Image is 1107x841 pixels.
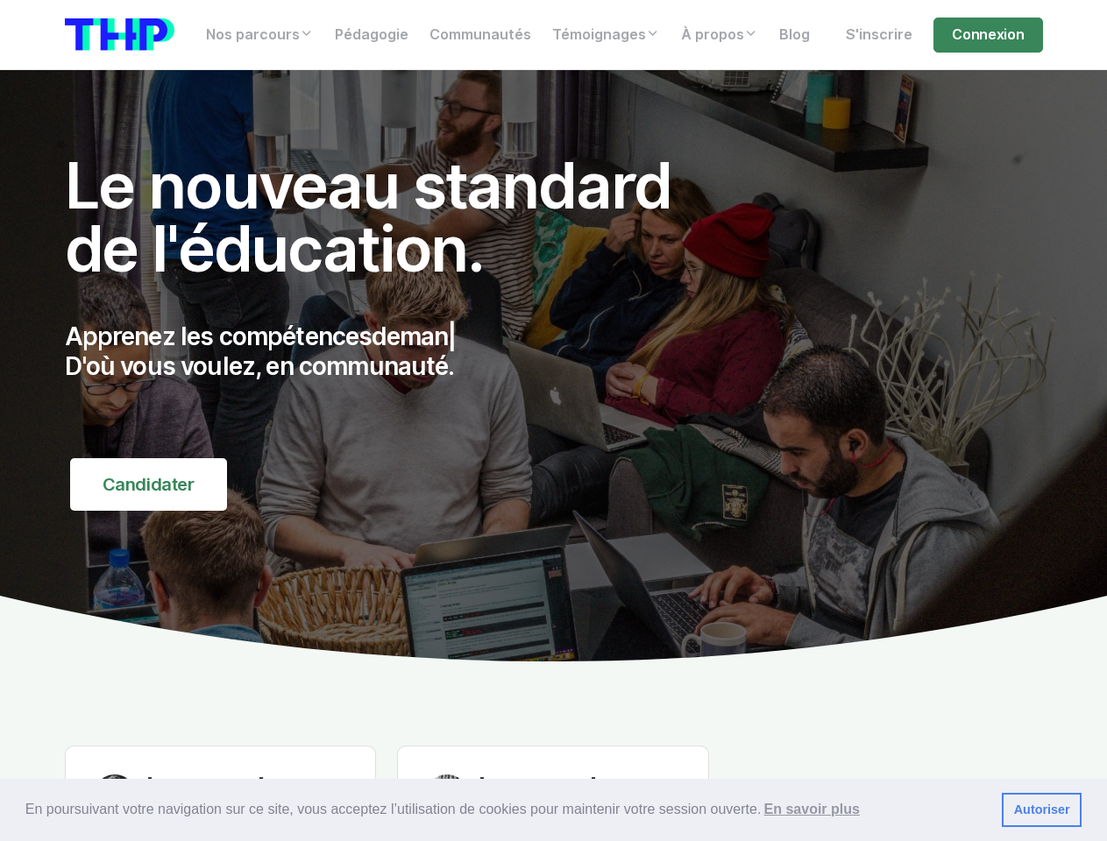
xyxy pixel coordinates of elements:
[671,18,769,53] a: À propos
[146,775,290,795] h6: [PERSON_NAME]
[65,154,710,280] h1: Le nouveau standard de l'éducation.
[761,796,862,823] a: learn more about cookies
[426,774,468,816] img: Melisande
[835,18,923,53] a: S'inscrire
[65,18,174,51] img: logo
[769,18,820,53] a: Blog
[372,322,448,351] span: deman
[933,18,1042,53] a: Connexion
[324,18,419,53] a: Pédagogie
[25,796,988,823] span: En poursuivant votre navigation sur ce site, vous acceptez l’utilisation de cookies pour mainteni...
[1002,793,1082,828] a: dismiss cookie message
[65,322,710,381] p: Apprenez les compétences D'où vous voulez, en communauté.
[448,322,456,351] span: |
[94,774,136,816] img: Titouan
[479,775,615,795] h6: [PERSON_NAME]
[70,458,227,511] a: Candidater
[542,18,671,53] a: Témoignages
[195,18,324,53] a: Nos parcours
[419,18,542,53] a: Communautés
